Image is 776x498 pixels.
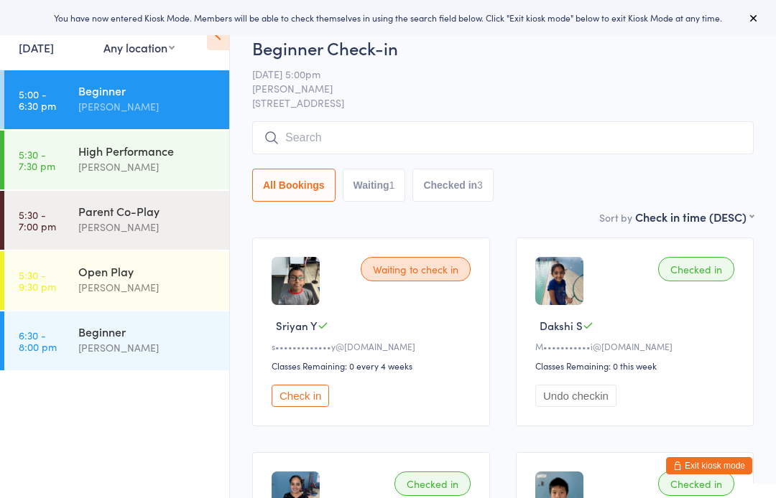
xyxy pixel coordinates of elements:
div: M•••••••••••i@[DOMAIN_NAME] [535,340,739,352]
button: Checked in3 [412,169,494,202]
img: image1731022917.png [272,257,320,305]
time: 5:30 - 9:30 pm [19,269,56,292]
button: Undo checkin [535,385,616,407]
button: Exit kiosk mode [666,457,752,474]
time: 5:30 - 7:00 pm [19,209,56,232]
time: 5:30 - 7:30 pm [19,149,55,172]
div: Classes Remaining: 0 every 4 weeks [272,360,475,372]
h2: Beginner Check-in [252,36,754,60]
div: Waiting to check in [361,257,471,281]
button: All Bookings [252,169,336,202]
div: Checked in [658,257,734,281]
div: [PERSON_NAME] [78,279,217,296]
div: [PERSON_NAME] [78,159,217,175]
div: Open Play [78,263,217,279]
span: [STREET_ADDRESS] [252,95,754,110]
span: [PERSON_NAME] [252,81,731,95]
div: High Performance [78,143,217,159]
div: Parent Co-Play [78,203,217,219]
div: 1 [389,179,395,191]
a: 5:00 -6:30 pmBeginner[PERSON_NAME] [4,70,229,129]
div: Check in time (DESC) [635,209,754,225]
button: Check in [272,385,329,407]
input: Search [252,121,754,154]
div: s•••••••••••••y@[DOMAIN_NAME] [272,340,475,352]
div: [PERSON_NAME] [78,339,217,356]
div: 3 [477,179,483,191]
div: Checked in [394,471,471,496]
div: Beginner [78,83,217,98]
div: Classes Remaining: 0 this week [535,360,739,372]
div: You have now entered Kiosk Mode. Members will be able to check themselves in using the search fie... [23,11,753,24]
a: 5:30 -9:30 pmOpen Play[PERSON_NAME] [4,251,229,310]
a: [DATE] [19,39,54,55]
span: Dakshi S [540,318,583,333]
a: 5:30 -7:00 pmParent Co-Play[PERSON_NAME] [4,191,229,250]
time: 5:00 - 6:30 pm [19,88,56,111]
time: 6:30 - 8:00 pm [19,329,57,352]
div: Any location [103,39,175,55]
a: 5:30 -7:30 pmHigh Performance[PERSON_NAME] [4,131,229,189]
a: 6:30 -8:00 pmBeginner[PERSON_NAME] [4,311,229,370]
div: Checked in [658,471,734,496]
img: image1748560103.png [535,257,583,305]
div: Beginner [78,324,217,339]
label: Sort by [599,210,632,225]
span: Sriyan Y [276,318,318,333]
span: [DATE] 5:00pm [252,67,731,81]
div: [PERSON_NAME] [78,219,217,235]
button: Waiting1 [343,169,406,202]
div: [PERSON_NAME] [78,98,217,115]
